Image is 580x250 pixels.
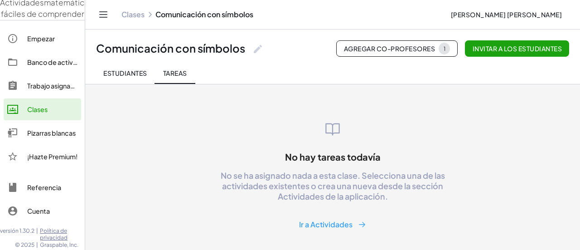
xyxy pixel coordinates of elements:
font: | [36,241,38,248]
a: Referencia [4,176,81,198]
font: Clases [27,105,48,113]
a: Cuenta [4,200,81,222]
a: Banco de actividades [4,51,81,73]
font: Política de privacidad [40,227,68,241]
button: Invitar a los estudiantes [465,40,569,57]
a: Clases [4,98,81,120]
font: Banco de actividades [27,58,94,66]
font: | [36,227,38,234]
font: No hay tareas todavía [285,151,381,162]
button: Ir a Actividades [292,216,373,233]
font: Trabajo asignado [27,82,79,90]
font: 1 [444,45,446,52]
font: © 2025 [15,241,34,248]
font: Comunicación con símbolos [96,41,245,55]
button: Cambiar navegación [96,7,111,22]
a: Trabajo asignado [4,75,81,97]
font: Estudiantes [103,69,147,77]
a: Clases [121,10,145,19]
button: [PERSON_NAME] [PERSON_NAME] [443,6,569,23]
a: Pizarras blancas [4,122,81,144]
font: Pizarras blancas [27,129,76,137]
font: Cuenta [27,207,50,215]
font: [PERSON_NAME] [PERSON_NAME] [451,10,562,19]
button: Agregar co-profesores1 [336,40,458,57]
font: Referencia [27,183,61,191]
font: ¡Hazte Premium! [27,152,77,161]
font: Tareas [163,69,187,77]
font: Agregar co-profesores [344,44,435,53]
font: Graspable, Inc. [40,241,78,248]
font: Empezar [27,34,55,43]
a: Empezar [4,28,81,49]
font: Invitar a los estudiantes [473,44,562,53]
a: Política de privacidad [40,227,85,241]
font: Ir a Actividades [299,220,353,229]
font: No se ha asignado nada a esta clase. Selecciona una de las actividades existentes o crea una nuev... [221,170,445,202]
